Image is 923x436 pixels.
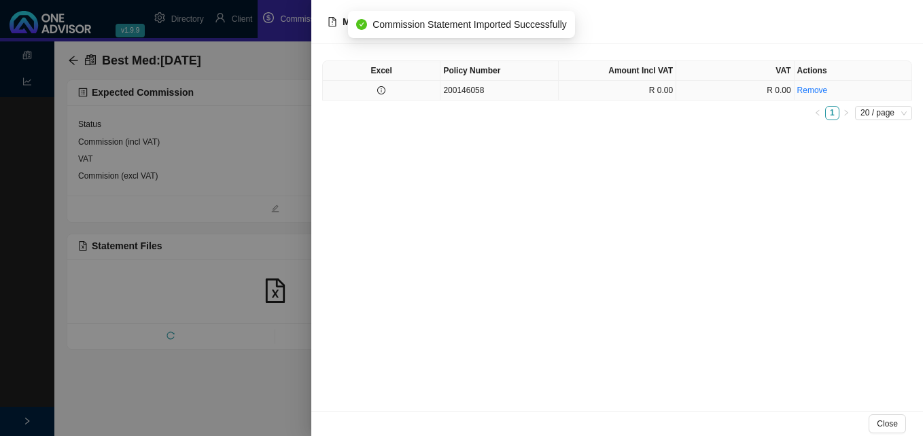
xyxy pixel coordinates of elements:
[559,61,676,81] th: Amount Incl VAT
[559,81,676,101] td: R 0.00
[877,417,898,431] span: Close
[814,109,821,116] span: left
[825,106,839,120] li: 1
[797,86,828,95] a: Remove
[356,19,367,30] span: check-circle
[676,81,794,101] td: R 0.00
[377,86,385,94] span: info-circle
[860,107,907,120] span: 20 / page
[826,107,839,120] a: 1
[843,109,850,116] span: right
[676,61,794,81] th: VAT
[811,106,825,120] li: Previous Page
[328,17,337,26] span: file-exclamation
[372,17,567,32] span: Commission Statement Imported Successfully
[839,106,854,120] button: right
[855,106,912,120] div: Page Size
[811,106,825,120] button: left
[440,61,558,81] th: Policy Number
[869,414,906,433] button: Close
[343,16,474,27] span: Mapping Errors - 1 remaining
[440,81,558,101] td: 200146058
[839,106,854,120] li: Next Page
[323,61,440,81] th: Excel
[795,61,912,81] th: Actions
